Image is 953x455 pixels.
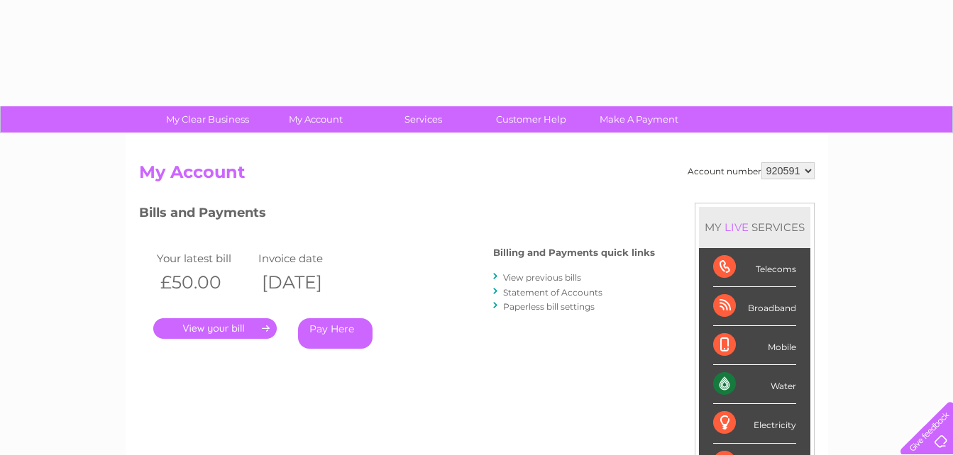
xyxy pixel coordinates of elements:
h2: My Account [139,162,815,189]
a: View previous bills [503,272,581,283]
td: Your latest bill [153,249,255,268]
h3: Bills and Payments [139,203,655,227]
a: Paperless bill settings [503,301,595,312]
a: My Account [257,106,374,133]
a: My Clear Business [149,106,266,133]
div: LIVE [722,220,751,234]
div: Electricity [713,404,796,443]
th: [DATE] [255,268,357,297]
h4: Billing and Payments quick links [493,247,655,258]
div: Telecoms [713,248,796,287]
a: Pay Here [298,318,373,349]
div: MY SERVICES [699,207,810,247]
a: Services [365,106,482,133]
a: . [153,318,277,339]
th: £50.00 [153,268,255,297]
a: Statement of Accounts [503,287,602,298]
div: Water [713,365,796,404]
div: Broadband [713,287,796,326]
div: Mobile [713,326,796,365]
a: Customer Help [473,106,590,133]
a: Make A Payment [580,106,698,133]
td: Invoice date [255,249,357,268]
div: Account number [688,162,815,179]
